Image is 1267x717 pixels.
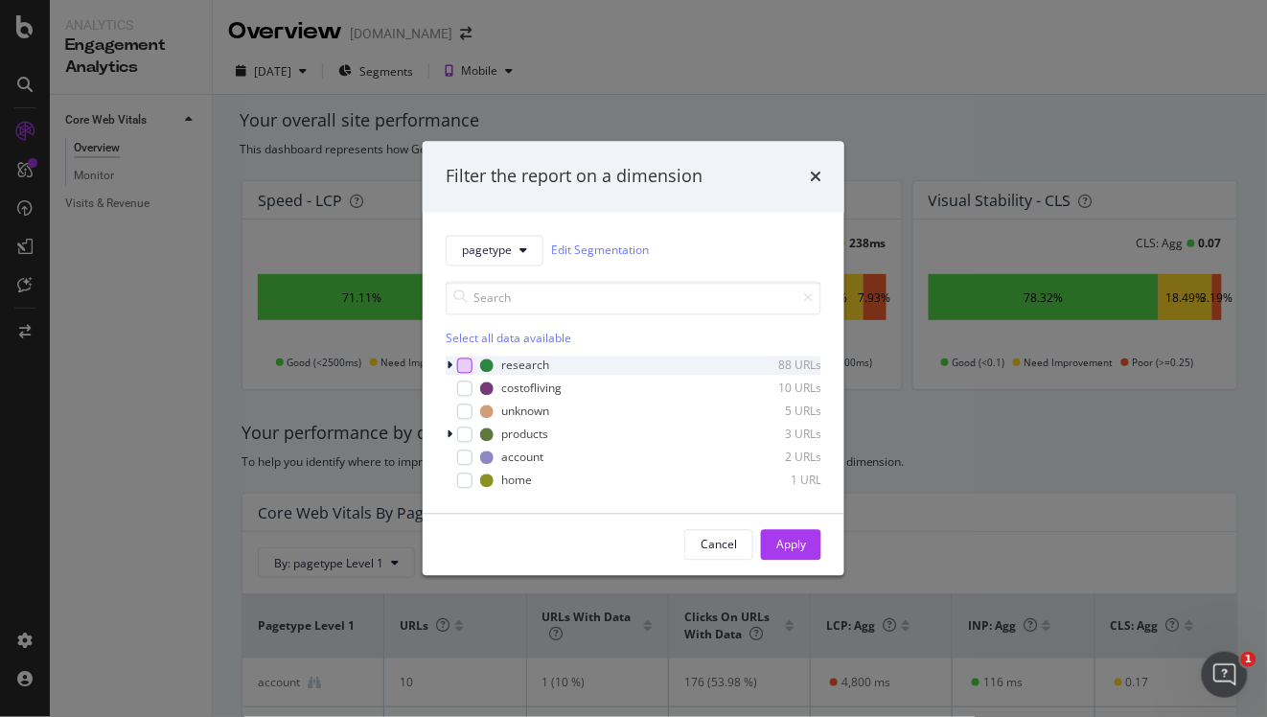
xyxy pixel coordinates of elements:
[727,381,821,397] div: 10 URLs
[727,450,821,466] div: 2 URLs
[423,142,844,576] div: modal
[501,404,549,420] div: unknown
[446,330,821,346] div: Select all data available
[446,165,703,190] div: Filter the report on a dimension
[446,281,821,314] input: Search
[810,165,821,190] div: times
[727,473,821,489] div: 1 URL
[701,537,737,553] div: Cancel
[761,529,821,560] button: Apply
[1202,652,1248,698] iframe: Intercom live chat
[727,404,821,420] div: 5 URLs
[446,235,543,266] button: pagetype
[501,381,562,397] div: costofliving
[462,243,512,259] span: pagetype
[501,473,532,489] div: home
[776,537,806,553] div: Apply
[551,241,649,261] a: Edit Segmentation
[501,450,543,466] div: account
[501,427,548,443] div: products
[727,358,821,374] div: 88 URLs
[727,427,821,443] div: 3 URLs
[684,529,753,560] button: Cancel
[501,358,549,374] div: research
[1241,652,1256,667] span: 1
